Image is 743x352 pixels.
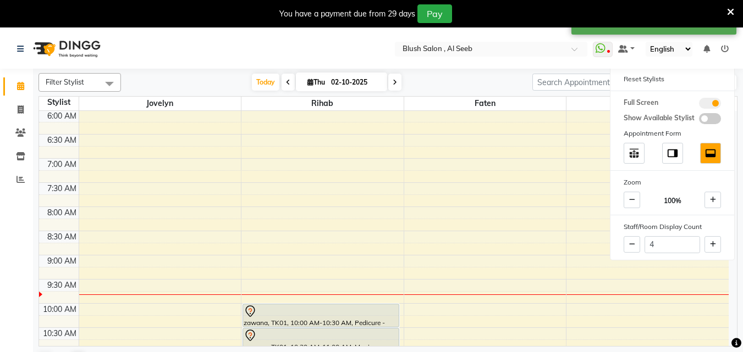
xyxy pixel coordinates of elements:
span: 100% [664,196,681,206]
div: Reset Stylists [610,72,734,86]
span: Today [252,74,279,91]
div: zawana, TK01, 10:00 AM-10:30 AM, Pedicure - بدكير [243,304,399,327]
span: Faten [404,97,566,110]
img: dock_right.svg [667,147,679,159]
span: [PERSON_NAME] [566,97,729,110]
img: table_move_above.svg [628,147,640,159]
div: 10:30 AM [41,328,79,339]
div: 9:30 AM [45,280,79,291]
div: zawana, TK01, 10:30 AM-11:00 AM, Manicure - منكير [243,328,399,351]
button: Pay [417,4,452,23]
input: Search Appointment [532,74,629,91]
div: 8:00 AM [45,207,79,219]
span: Thu [305,78,328,86]
div: 9:00 AM [45,255,79,267]
div: 8:30 AM [45,231,79,243]
span: Full Screen [624,98,658,109]
span: Show Available Stylist [624,113,695,124]
span: Rihab [241,97,404,110]
input: 2025-10-02 [328,74,383,91]
img: dock_bottom.svg [705,147,717,159]
div: 7:00 AM [45,159,79,170]
div: 7:30 AM [45,183,79,194]
div: 6:30 AM [45,135,79,146]
div: Staff/Room Display Count [610,220,734,234]
div: Appointment Form [610,126,734,141]
div: You have a payment due from 29 days [279,8,415,20]
div: 10:00 AM [41,304,79,315]
img: logo [28,33,103,64]
div: Stylist [39,97,79,108]
div: Zoom [610,175,734,189]
span: Jovelyn [79,97,241,110]
span: Filter Stylist [46,77,84,86]
div: 6:00 AM [45,110,79,122]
